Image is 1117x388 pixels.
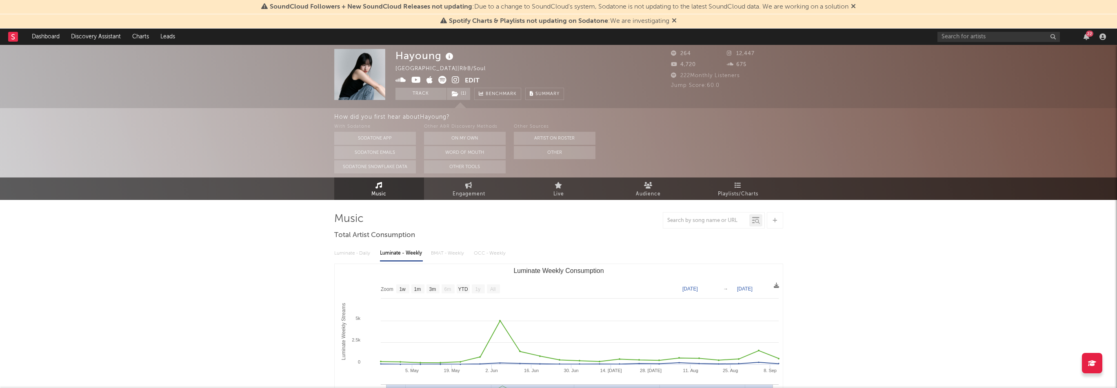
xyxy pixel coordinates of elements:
text: 28. [DATE] [640,368,662,373]
text: Luminate Weekly Consumption [513,267,604,274]
span: Jump Score: 60.0 [671,83,719,88]
span: Dismiss [851,4,856,10]
button: 22 [1084,33,1089,40]
span: Audience [636,189,661,199]
a: Leads [155,29,181,45]
a: Playlists/Charts [693,177,783,200]
text: [DATE] [682,286,698,292]
input: Search by song name or URL [663,217,749,224]
a: Dashboard [26,29,65,45]
span: Benchmark [486,89,517,99]
text: [DATE] [737,286,753,292]
span: : We are investigating [449,18,669,24]
span: ( 1 ) [446,88,471,100]
button: Sodatone Snowflake Data [334,160,416,173]
span: 4,720 [671,62,696,67]
div: Other Sources [514,122,595,132]
span: Dismiss [672,18,677,24]
input: Search for artists [937,32,1060,42]
text: 19. May [444,368,460,373]
span: SoundCloud Followers + New SoundCloud Releases not updating [270,4,472,10]
a: Live [514,177,604,200]
span: 264 [671,51,691,56]
a: Music [334,177,424,200]
text: 1y [475,286,480,292]
a: Audience [604,177,693,200]
text: Luminate Weekly Streams [341,303,346,360]
text: All [490,286,495,292]
text: 6m [444,286,451,292]
div: [GEOGRAPHIC_DATA] | R&B/Soul [395,64,495,74]
a: Charts [127,29,155,45]
text: Zoom [381,286,393,292]
span: Summary [535,92,560,96]
a: Engagement [424,177,514,200]
text: YTD [458,286,468,292]
text: 2. Jun [485,368,497,373]
span: 675 [727,62,746,67]
span: Playlists/Charts [718,189,758,199]
text: 5. May [405,368,419,373]
text: 16. Jun [524,368,539,373]
text: 3m [429,286,436,292]
div: Other A&R Discovery Methods [424,122,506,132]
span: Total Artist Consumption [334,231,415,240]
button: Other [514,146,595,159]
button: Summary [525,88,564,100]
button: Sodatone App [334,132,416,145]
text: 25. Aug [722,368,737,373]
a: Discovery Assistant [65,29,127,45]
text: 14. [DATE] [600,368,622,373]
div: 22 [1086,31,1093,37]
text: 11. Aug [683,368,698,373]
button: Edit [465,76,480,86]
text: 30. Jun [564,368,578,373]
div: Luminate - Weekly [380,246,423,260]
span: Music [371,189,386,199]
text: 2.5k [352,337,360,342]
text: 1m [414,286,421,292]
button: Word Of Mouth [424,146,506,159]
text: 5k [355,316,360,321]
span: Engagement [453,189,485,199]
span: Spotify Charts & Playlists not updating on Sodatone [449,18,608,24]
span: 222 Monthly Listeners [671,73,740,78]
text: → [723,286,728,292]
button: (1) [447,88,470,100]
text: 0 [358,359,360,364]
button: Track [395,88,446,100]
button: Sodatone Emails [334,146,416,159]
button: On My Own [424,132,506,145]
button: Other Tools [424,160,506,173]
div: With Sodatone [334,122,416,132]
a: Benchmark [474,88,521,100]
text: 1w [399,286,406,292]
div: Hayoung [395,49,455,62]
span: Live [553,189,564,199]
span: 12,447 [727,51,755,56]
text: 8. Sep [764,368,777,373]
button: Artist on Roster [514,132,595,145]
span: : Due to a change to SoundCloud's system, Sodatone is not updating to the latest SoundCloud data.... [270,4,848,10]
